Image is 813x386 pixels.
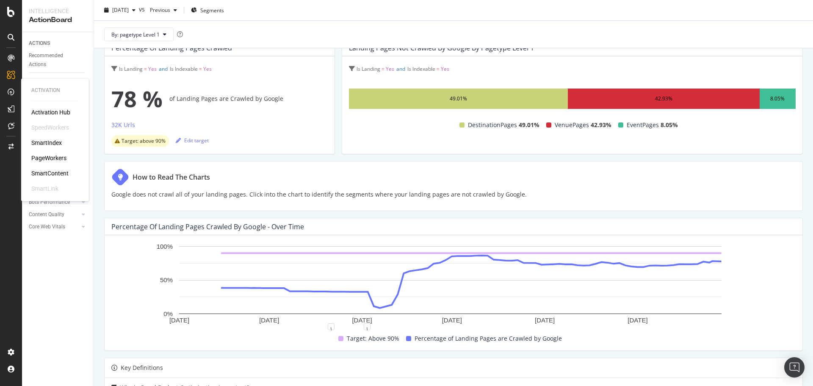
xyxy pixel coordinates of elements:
[29,15,87,25] div: ActionBoard
[111,82,163,116] span: 78 %
[29,210,79,219] a: Content Quality
[31,139,62,147] a: SmartIndex
[31,184,58,193] div: SmartLink
[176,133,209,147] button: Edit target
[111,189,527,200] p: Google does not crawl all of your landing pages. Click into the chart to identify the segments wh...
[519,120,539,130] span: 49.01%
[627,120,659,130] span: EventPages
[352,317,372,324] text: [DATE]
[655,94,672,104] div: 42.93%
[386,65,394,72] span: Yes
[382,65,384,72] span: =
[347,333,399,344] span: Target: Above 90%
[31,108,70,117] a: Activation Hub
[29,7,87,15] div: Intelligence
[160,277,173,284] text: 50%
[441,65,449,72] span: Yes
[396,65,405,72] span: and
[112,6,129,14] span: 2025 Sep. 29th
[139,5,147,14] span: vs
[29,51,80,69] div: Recommended Actions
[101,3,139,17] button: [DATE]
[364,323,371,330] div: 1
[29,39,50,48] div: ACTIONS
[111,120,135,133] button: 32K Urls
[468,120,517,130] span: DestinationPages
[555,120,589,130] span: VenuePages
[169,317,189,324] text: [DATE]
[29,39,88,48] a: ACTIONS
[111,121,135,129] div: 32K Urls
[770,94,785,104] div: 8.05%
[29,198,70,207] div: Bots Performance
[111,242,789,327] svg: A chart.
[163,310,173,317] text: 0%
[357,65,380,72] span: Is Landing
[111,222,304,231] div: Percentage of Landing Pages Crawled by Google - Over Time
[661,120,678,130] span: 8.05%
[591,120,611,130] span: 42.93%
[535,317,555,324] text: [DATE]
[784,357,805,378] div: Open Intercom Messenger
[29,198,79,207] a: Bots Performance
[200,6,224,14] span: Segments
[148,65,157,72] span: Yes
[122,139,166,144] span: Target: above 90%
[437,65,440,72] span: =
[628,317,647,324] text: [DATE]
[111,82,328,116] div: of Landing Pages are Crawled by Google
[415,333,562,344] span: Percentage of Landing Pages are Crawled by Google
[29,222,79,231] a: Core Web Vitals
[159,65,168,72] span: and
[176,137,209,144] div: Edit target
[121,363,163,373] div: Key Definitions
[29,76,71,85] div: GUIDANCE PAGES
[147,6,170,14] span: Previous
[170,65,198,72] span: Is Indexable
[407,65,435,72] span: Is Indexable
[29,222,65,231] div: Core Web Vitals
[31,154,66,162] a: PageWorkers
[328,323,335,330] div: 1
[29,51,88,69] a: Recommended Actions
[31,87,79,94] div: Activation
[442,317,462,324] text: [DATE]
[259,317,279,324] text: [DATE]
[119,65,143,72] span: Is Landing
[157,243,173,250] text: 100%
[144,65,147,72] span: =
[188,3,227,17] button: Segments
[31,123,69,132] div: SpeedWorkers
[111,135,169,147] div: warning label
[29,210,64,219] div: Content Quality
[147,3,180,17] button: Previous
[199,65,202,72] span: =
[111,31,160,38] span: By: pagetype Level 1
[104,28,174,41] button: By: pagetype Level 1
[133,172,210,182] div: How to Read The Charts
[203,65,212,72] span: Yes
[450,94,467,104] div: 49.01%
[31,169,69,178] a: SmartContent
[29,76,88,85] a: GUIDANCE PAGES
